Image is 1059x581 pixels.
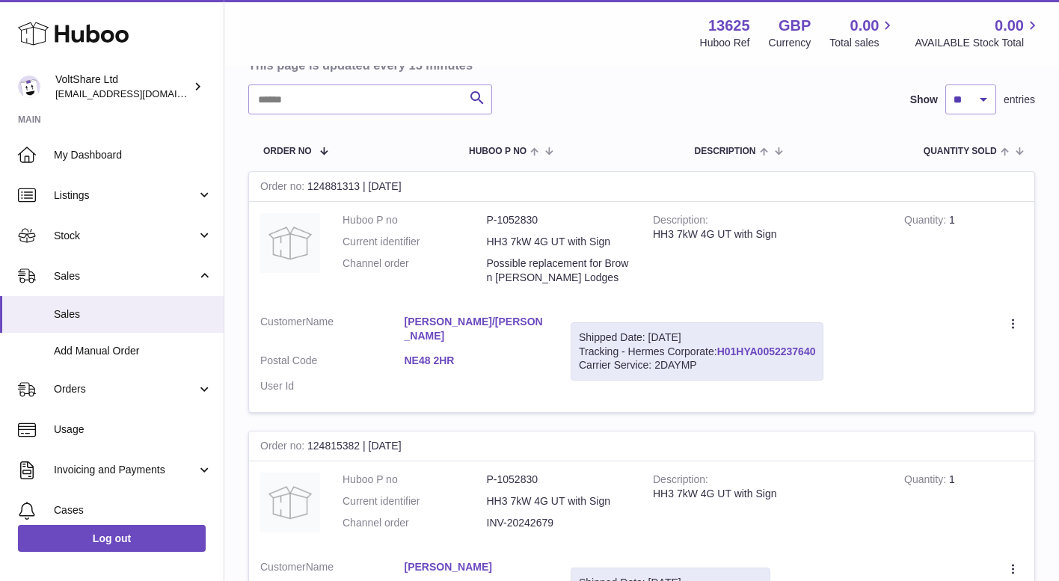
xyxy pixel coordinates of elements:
[54,503,212,517] span: Cases
[904,473,949,489] strong: Quantity
[343,256,487,285] dt: Channel order
[260,379,405,393] dt: User Id
[263,147,312,156] span: Order No
[260,315,405,347] dt: Name
[249,172,1034,202] div: 124881313 | [DATE]
[653,487,882,501] div: HH3 7kW 4G UT with Sign
[343,494,487,508] dt: Current identifier
[405,560,549,574] a: [PERSON_NAME]
[260,316,306,328] span: Customer
[18,525,206,552] a: Log out
[717,345,816,357] a: H01HYA0052237640
[850,16,880,36] span: 0.00
[54,229,197,243] span: Stock
[343,516,487,530] dt: Channel order
[915,16,1041,50] a: 0.00 AVAILABLE Stock Total
[343,473,487,487] dt: Huboo P no
[694,147,755,156] span: Description
[487,516,631,530] dd: INV-20242679
[779,16,811,36] strong: GBP
[571,322,823,381] div: Tracking - Hermes Corporate:
[769,36,811,50] div: Currency
[915,36,1041,50] span: AVAILABLE Stock Total
[653,227,882,242] div: HH3 7kW 4G UT with Sign
[405,315,549,343] a: [PERSON_NAME]/[PERSON_NAME]
[260,440,307,455] strong: Order no
[995,16,1024,36] span: 0.00
[55,73,190,101] div: VoltShare Ltd
[260,560,405,578] dt: Name
[708,16,750,36] strong: 13625
[579,358,815,372] div: Carrier Service: 2DAYMP
[260,473,320,532] img: no-photo.jpg
[893,461,1034,549] td: 1
[54,188,197,203] span: Listings
[54,148,212,162] span: My Dashboard
[260,180,307,196] strong: Order no
[54,269,197,283] span: Sales
[54,307,212,322] span: Sales
[1004,93,1035,107] span: entries
[904,214,949,230] strong: Quantity
[260,561,306,573] span: Customer
[54,344,212,358] span: Add Manual Order
[260,354,405,372] dt: Postal Code
[910,93,938,107] label: Show
[487,473,631,487] dd: P-1052830
[18,76,40,98] img: info@voltshare.co.uk
[487,494,631,508] dd: HH3 7kW 4G UT with Sign
[343,213,487,227] dt: Huboo P no
[653,473,708,489] strong: Description
[469,147,527,156] span: Huboo P no
[653,214,708,230] strong: Description
[829,16,896,50] a: 0.00 Total sales
[700,36,750,50] div: Huboo Ref
[487,235,631,249] dd: HH3 7kW 4G UT with Sign
[249,431,1034,461] div: 124815382 | [DATE]
[924,147,997,156] span: Quantity Sold
[54,463,197,477] span: Invoicing and Payments
[405,354,549,368] a: NE48 2HR
[487,256,631,285] dd: Possible replacement for Brown [PERSON_NAME] Lodges
[55,87,220,99] span: [EMAIL_ADDRESS][DOMAIN_NAME]
[343,235,487,249] dt: Current identifier
[54,422,212,437] span: Usage
[260,213,320,273] img: no-photo.jpg
[829,36,896,50] span: Total sales
[54,382,197,396] span: Orders
[893,202,1034,304] td: 1
[579,331,815,345] div: Shipped Date: [DATE]
[487,213,631,227] dd: P-1052830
